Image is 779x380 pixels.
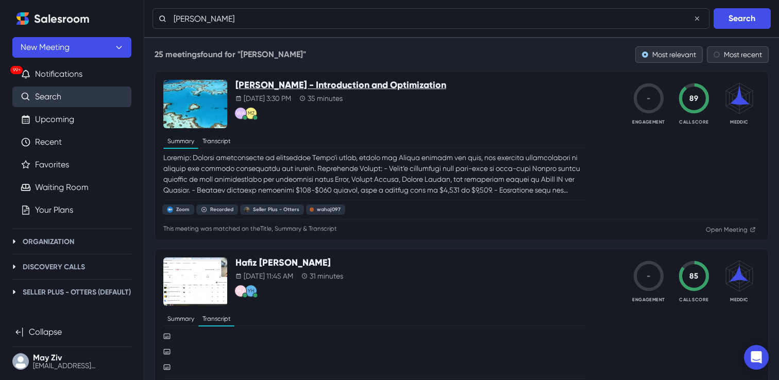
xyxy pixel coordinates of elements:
[632,118,665,126] p: Engagement
[647,94,651,103] span: -
[744,345,769,370] div: Open Intercom Messenger
[35,159,69,171] a: Favorites
[35,204,73,216] a: Your Plans
[23,236,74,247] p: Organization
[679,296,709,303] p: Call Score
[153,8,709,29] input: Search Meetings by Title, Summary or words and phrases from the Transcription...
[730,118,749,126] p: MEDDIC
[702,223,760,236] a: Open Meeting
[163,224,337,233] p: This meeting was matched on the Title, Summary & Transcript
[23,287,131,298] p: Seller Plus - Otters (Default)
[163,80,227,128] img: Meeting Thumbnail
[198,134,235,148] button: Transcript
[163,312,198,325] button: Summary
[35,181,89,194] a: Waiting Room
[35,113,74,126] a: Upcoming
[235,80,446,91] a: [PERSON_NAME] - Introduction and Optimization
[155,49,306,59] h2: 25 meetings found for " [PERSON_NAME] "
[317,206,341,213] div: wahaj097
[730,296,749,303] p: MEDDIC
[35,136,62,148] a: Recent
[8,261,21,273] button: Toggle Discovery Calls
[632,296,665,303] p: Engagement
[163,257,227,306] img: Meeting Thumbnail
[244,206,250,213] img: Seller Plus - Otters
[647,271,651,281] span: -
[714,8,771,29] button: Search
[310,271,343,282] p: 31 minutes
[238,288,244,293] div: Hafiz Aqib Javed
[163,152,586,196] a: Loremip: Dolorsi ametconsecte ad elitseddoe Tempo’i utlab, etdolo mag Aliqua enimadm ven quis, no...
[12,37,131,58] button: New Meeting
[678,270,710,282] div: 85
[236,111,245,116] div: Wahaj Arshad
[244,271,293,282] p: [DATE] 11:45 AM
[679,118,709,126] p: Call Score
[23,262,85,272] p: Discovery Calls
[652,50,696,59] span: Most relevant
[724,50,762,59] span: Most recent
[248,111,255,116] div: May Ziv
[176,206,190,213] div: Zoom
[635,46,703,63] button: Most relevant
[8,235,21,248] button: Toggle Organization
[685,8,709,29] button: Clear
[707,46,769,63] button: Most recent
[12,351,131,372] button: User menu
[163,134,198,148] button: Summary
[253,206,299,213] div: Seller Plus - Otters
[12,8,33,29] a: Home
[678,93,710,104] div: 89
[244,93,291,104] p: [DATE] 3:30 PM
[308,93,343,104] p: 35 minutes
[235,257,343,269] a: Hafiz [PERSON_NAME]
[248,288,255,293] div: Yael Halle-Niv
[34,12,90,26] h2: Salesroom
[210,206,233,213] div: Recorded
[29,326,62,338] p: Collapse
[35,91,61,103] a: Search
[12,322,131,342] button: Collapse
[198,312,235,325] button: Transcript
[12,64,131,84] button: 99+Notifications
[8,286,21,298] button: Toggle Seller Plus - Otters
